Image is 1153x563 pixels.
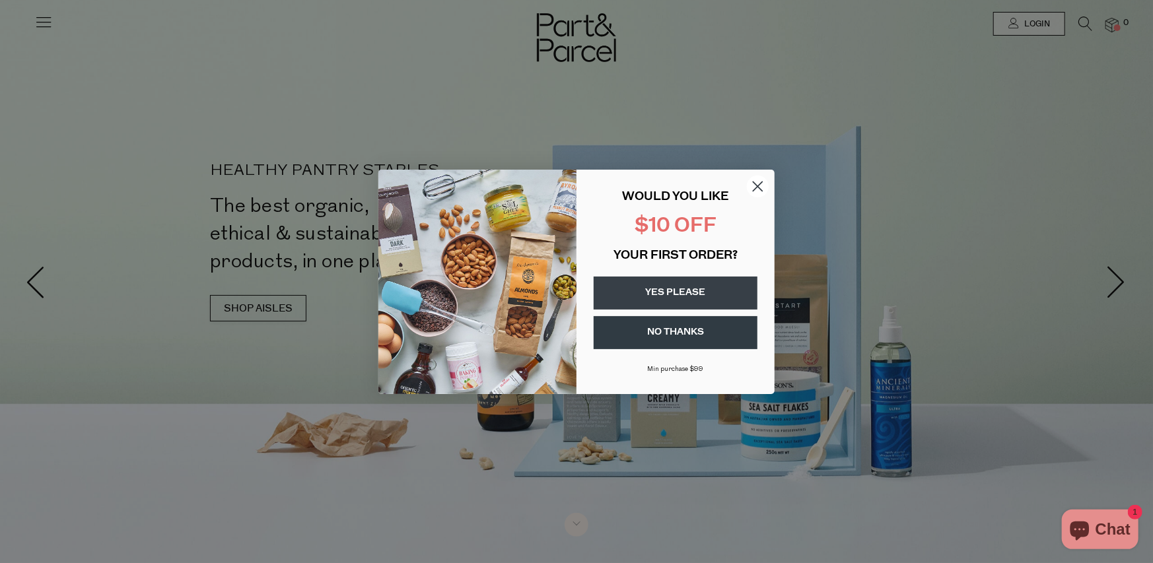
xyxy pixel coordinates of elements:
[623,191,729,203] span: WOULD YOU LIKE
[746,175,769,198] button: Close dialog
[613,250,738,262] span: YOUR FIRST ORDER?
[594,277,757,310] button: YES PLEASE
[594,316,757,349] button: NO THANKS
[378,170,576,394] img: 43fba0fb-7538-40bc-babb-ffb1a4d097bc.jpeg
[1058,510,1142,552] inbox-online-store-chat: Shopify online store chat
[648,366,704,373] span: Min purchase $99
[635,216,716,237] span: $10 OFF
